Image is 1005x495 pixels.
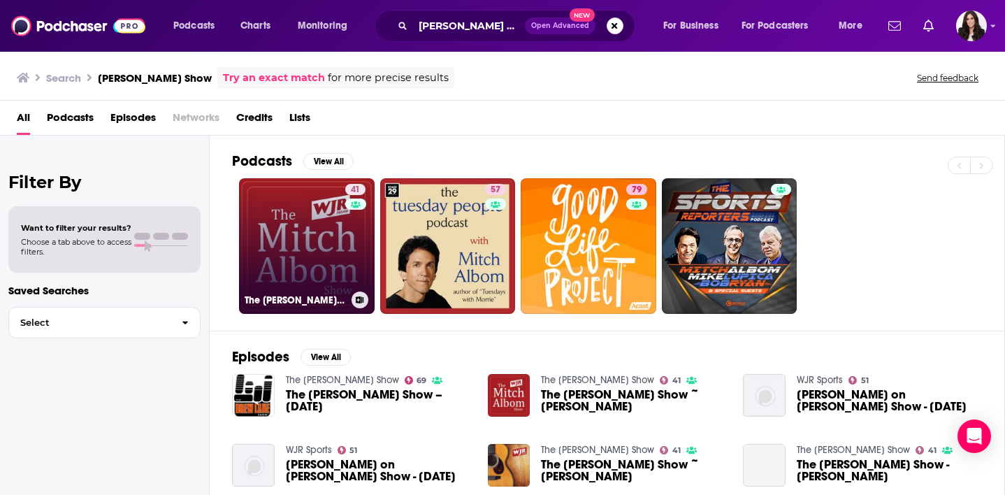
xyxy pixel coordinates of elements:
[286,389,471,412] span: The [PERSON_NAME] Show – [DATE]
[797,444,910,456] a: The Mitch Albom Show
[839,16,862,36] span: More
[626,184,647,195] a: 79
[653,15,736,37] button: open menu
[351,183,360,197] span: 41
[488,444,530,487] img: The Mitch Albom Show ~ Keb Mo
[521,178,656,314] a: 79
[541,374,654,386] a: The Mitch Albom Show
[164,15,233,37] button: open menu
[797,389,982,412] span: [PERSON_NAME] on [PERSON_NAME] Show - [DATE]
[47,106,94,135] a: Podcasts
[743,444,786,487] a: The Mitch Albom Show - Kat Timpf
[286,444,332,456] a: WJR Sports
[110,106,156,135] a: Episodes
[531,22,589,29] span: Open Advanced
[660,376,681,385] a: 41
[345,184,366,195] a: 41
[672,378,681,384] span: 41
[173,16,215,36] span: Podcasts
[17,106,30,135] a: All
[9,318,171,327] span: Select
[829,15,880,37] button: open menu
[632,183,642,197] span: 79
[349,447,357,454] span: 51
[797,459,982,482] span: The [PERSON_NAME] Show - [PERSON_NAME]
[8,307,201,338] button: Select
[298,16,347,36] span: Monitoring
[570,8,595,22] span: New
[231,15,279,37] a: Charts
[173,106,219,135] span: Networks
[848,376,869,385] a: 51
[918,14,939,38] a: Show notifications dropdown
[491,183,500,197] span: 57
[46,71,81,85] h3: Search
[743,374,786,417] img: Mike Daniels on Mitch Albom Show - 07/31/19
[21,237,131,257] span: Choose a tab above to access filters.
[380,178,516,314] a: 57
[245,294,346,306] h3: The [PERSON_NAME] Show
[405,376,427,385] a: 69
[286,459,471,482] a: Matthew Stafford on Mitch Albom Show - 08/27/20
[289,106,310,135] span: Lists
[240,16,270,36] span: Charts
[797,374,843,386] a: WJR Sports
[663,16,718,36] span: For Business
[286,389,471,412] a: The Drew Lane Show – August 16, 2023
[797,389,982,412] a: Mike Daniels on Mitch Albom Show - 07/31/19
[232,348,289,366] h2: Episodes
[413,15,525,37] input: Search podcasts, credits, & more...
[338,446,358,454] a: 51
[232,152,292,170] h2: Podcasts
[732,15,829,37] button: open menu
[232,444,275,487] img: Matthew Stafford on Mitch Albom Show - 08/27/20
[956,10,987,41] img: User Profile
[388,10,649,42] div: Search podcasts, credits, & more...
[541,459,726,482] a: The Mitch Albom Show ~ Keb Mo
[239,178,375,314] a: 41The [PERSON_NAME] Show
[286,374,399,386] a: The Drew Lane Show
[861,378,869,384] span: 51
[11,13,145,39] img: Podchaser - Follow, Share and Rate Podcasts
[232,374,275,417] img: The Drew Lane Show – August 16, 2023
[525,17,595,34] button: Open AdvancedNew
[21,223,131,233] span: Want to filter your results?
[288,15,366,37] button: open menu
[417,378,426,384] span: 69
[98,71,212,85] h3: [PERSON_NAME] Show
[957,419,991,453] div: Open Intercom Messenger
[916,446,937,454] a: 41
[232,348,351,366] a: EpisodesView All
[541,444,654,456] a: The Mitch Albom Show
[541,389,726,412] a: The Mitch Albom Show ~ Mitch Albom
[328,70,449,86] span: for more precise results
[485,184,506,195] a: 57
[672,447,681,454] span: 41
[956,10,987,41] span: Logged in as RebeccaShapiro
[541,389,726,412] span: The [PERSON_NAME] Show ~ [PERSON_NAME]
[301,349,351,366] button: View All
[286,459,471,482] span: [PERSON_NAME] on [PERSON_NAME] Show - [DATE]
[928,447,937,454] span: 41
[488,374,530,417] img: The Mitch Albom Show ~ Mitch Albom
[883,14,906,38] a: Show notifications dropdown
[742,16,809,36] span: For Podcasters
[223,70,325,86] a: Try an exact match
[8,172,201,192] h2: Filter By
[232,152,354,170] a: PodcastsView All
[236,106,273,135] a: Credits
[541,459,726,482] span: The [PERSON_NAME] Show ~ [PERSON_NAME]
[303,153,354,170] button: View All
[956,10,987,41] button: Show profile menu
[8,284,201,297] p: Saved Searches
[660,446,681,454] a: 41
